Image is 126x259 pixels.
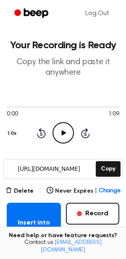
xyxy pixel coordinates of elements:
button: Delete [5,187,34,196]
span: Change [99,187,121,196]
span: Contact us [5,239,121,254]
a: [EMAIL_ADDRESS][DOMAIN_NAME] [41,240,102,253]
p: Copy the link and paste it anywhere [7,57,119,78]
span: 0:00 [7,110,18,119]
button: 1.0x [7,126,19,141]
h1: Your Recording is Ready [7,40,119,50]
button: Never Expires|Change [47,187,121,196]
span: | [95,187,97,196]
button: Copy [96,161,121,177]
a: Beep [8,5,56,22]
span: 1:09 [108,110,119,119]
button: Insert into Doc [7,203,61,251]
button: Record [66,203,119,225]
span: | [39,186,42,196]
a: Log Out [77,3,118,24]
